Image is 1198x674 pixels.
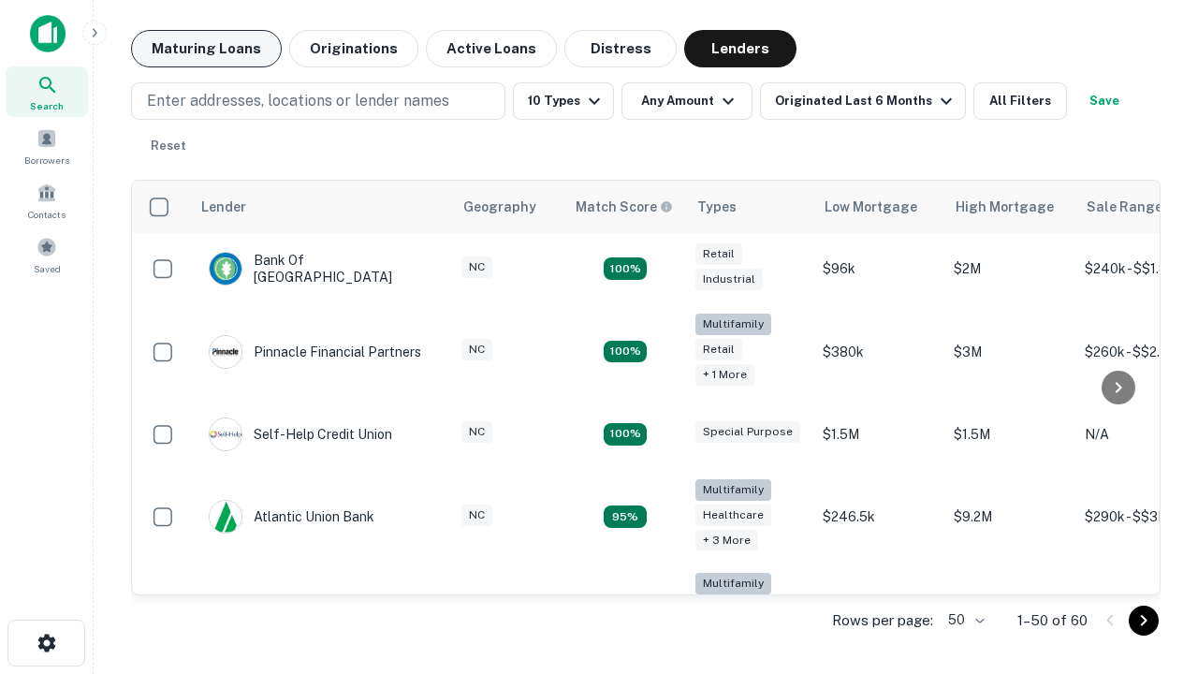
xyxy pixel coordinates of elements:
td: $9.2M [944,470,1075,564]
p: 1–50 of 60 [1017,609,1088,632]
div: Self-help Credit Union [209,418,392,451]
td: $1.5M [944,399,1075,470]
div: The Fidelity Bank [209,594,360,628]
button: Maturing Loans [131,30,282,67]
td: $380k [813,304,944,399]
button: Reset [139,127,198,165]
span: Borrowers [24,153,69,168]
div: NC [461,339,492,360]
div: + 3 more [695,530,758,551]
div: Industrial [695,269,763,290]
div: NC [461,256,492,278]
div: NC [461,421,492,443]
td: $246.5k [813,470,944,564]
div: Sale Range [1087,196,1162,218]
button: Go to next page [1129,606,1159,636]
a: Borrowers [6,121,88,171]
div: Atlantic Union Bank [209,500,374,534]
div: Low Mortgage [825,196,917,218]
button: Enter addresses, locations or lender names [131,82,505,120]
div: Multifamily [695,479,771,501]
div: 50 [941,607,987,634]
img: picture [210,253,241,285]
div: Matching Properties: 11, hasApolloMatch: undefined [604,423,647,446]
div: Types [697,196,737,218]
h6: Match Score [576,197,669,217]
p: Rows per page: [832,609,933,632]
a: Contacts [6,175,88,226]
td: $96k [813,233,944,304]
button: All Filters [973,82,1067,120]
button: Distress [564,30,677,67]
p: Enter addresses, locations or lender names [147,90,449,112]
th: Low Mortgage [813,181,944,233]
button: Originations [289,30,418,67]
button: Any Amount [621,82,752,120]
div: Multifamily [695,314,771,335]
div: Matching Properties: 15, hasApolloMatch: undefined [604,257,647,280]
button: Originated Last 6 Months [760,82,966,120]
td: $246k [813,564,944,658]
td: $2M [944,233,1075,304]
img: picture [210,418,241,450]
button: Active Loans [426,30,557,67]
div: Healthcare [695,505,771,526]
th: Capitalize uses an advanced AI algorithm to match your search with the best lender. The match sco... [564,181,686,233]
img: capitalize-icon.png [30,15,66,52]
img: picture [210,336,241,368]
th: High Mortgage [944,181,1075,233]
span: Search [30,98,64,113]
div: + 1 more [695,364,754,386]
div: Multifamily [695,573,771,594]
div: Special Purpose [695,421,800,443]
td: $3.2M [944,564,1075,658]
div: Retail [695,339,742,360]
div: Pinnacle Financial Partners [209,335,421,369]
div: Originated Last 6 Months [775,90,957,112]
span: Contacts [28,207,66,222]
div: Retail [695,243,742,265]
th: Geography [452,181,564,233]
button: 10 Types [513,82,614,120]
div: Capitalize uses an advanced AI algorithm to match your search with the best lender. The match sco... [576,197,673,217]
div: High Mortgage [956,196,1054,218]
div: Bank Of [GEOGRAPHIC_DATA] [209,252,433,286]
td: $3M [944,304,1075,399]
a: Search [6,66,88,117]
span: Saved [34,261,61,276]
div: Matching Properties: 17, hasApolloMatch: undefined [604,341,647,363]
button: Save your search to get updates of matches that match your search criteria. [1074,82,1134,120]
div: Geography [463,196,536,218]
td: $1.5M [813,399,944,470]
div: Lender [201,196,246,218]
img: picture [210,501,241,533]
th: Lender [190,181,452,233]
div: NC [461,505,492,526]
iframe: Chat Widget [1104,524,1198,614]
a: Saved [6,229,88,280]
th: Types [686,181,813,233]
button: Lenders [684,30,796,67]
div: Matching Properties: 9, hasApolloMatch: undefined [604,505,647,528]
